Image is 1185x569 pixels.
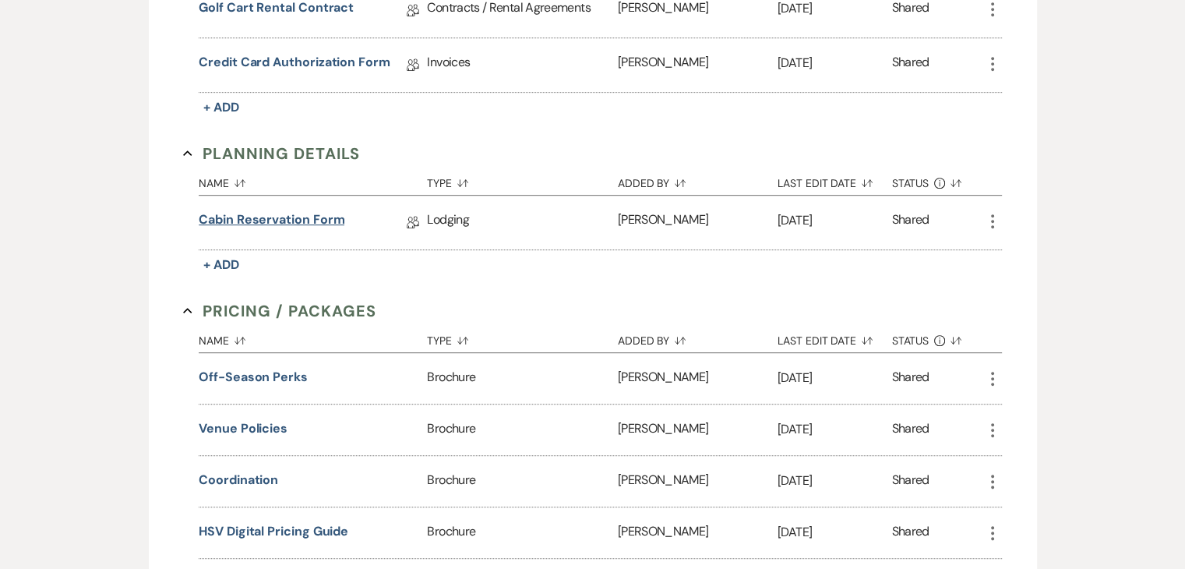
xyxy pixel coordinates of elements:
p: [DATE] [778,522,892,542]
button: Last Edit Date [778,323,892,352]
div: Brochure [427,353,617,404]
p: [DATE] [778,53,892,73]
div: Shared [892,522,929,543]
button: Venue Policies [199,419,287,438]
a: Credit Card Authorization Form [199,53,390,77]
span: + Add [203,256,239,273]
div: Lodging [427,196,617,249]
div: Invoices [427,38,617,92]
div: Shared [892,419,929,440]
button: Type [427,165,617,195]
button: Last Edit Date [778,165,892,195]
span: Status [892,335,929,346]
p: [DATE] [778,210,892,231]
div: Shared [892,471,929,492]
button: Pricing / Packages [183,299,376,323]
div: [PERSON_NAME] [618,456,778,507]
button: + Add [199,254,244,276]
div: Shared [892,210,929,235]
div: [PERSON_NAME] [618,405,778,455]
div: [PERSON_NAME] [618,38,778,92]
button: Name [199,165,427,195]
div: [PERSON_NAME] [618,507,778,558]
button: + Add [199,97,244,118]
p: [DATE] [778,471,892,491]
p: [DATE] [778,419,892,440]
div: Brochure [427,405,617,455]
button: Coordination [199,471,278,489]
span: Status [892,178,929,189]
button: Type [427,323,617,352]
button: Off-Season Perks [199,368,308,387]
button: Status [892,323,983,352]
button: Name [199,323,427,352]
div: Brochure [427,507,617,558]
button: Status [892,165,983,195]
button: Added By [618,323,778,352]
a: Cabin Reservation Form [199,210,344,235]
div: [PERSON_NAME] [618,196,778,249]
div: Shared [892,368,929,389]
div: Shared [892,53,929,77]
button: Added By [618,165,778,195]
p: [DATE] [778,368,892,388]
div: [PERSON_NAME] [618,353,778,404]
button: Planning Details [183,142,360,165]
button: HSV Digital Pricing Guide [199,522,348,541]
div: Brochure [427,456,617,507]
span: + Add [203,99,239,115]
